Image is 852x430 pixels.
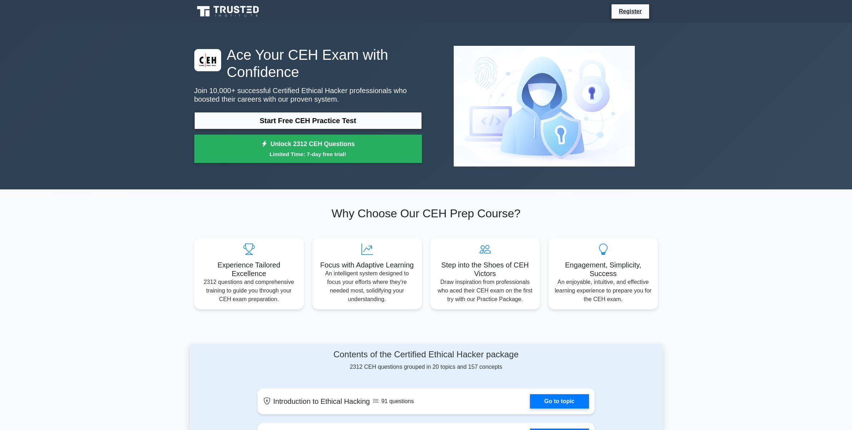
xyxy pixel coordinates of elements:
[258,349,595,371] div: 2312 CEH questions grouped in 20 topics and 157 concepts
[200,261,298,278] h5: Experience Tailored Excellence
[194,86,422,103] p: Join 10,000+ successful Certified Ethical Hacker professionals who boosted their careers with our...
[554,261,652,278] h5: Engagement, Simplicity, Success
[614,7,646,16] a: Register
[448,40,641,172] img: Certified Ethical Hacker Preview
[200,278,298,304] p: 2312 questions and comprehensive training to guide you through your CEH exam preparation.
[530,394,589,409] a: Go to topic
[318,269,416,304] p: An intelligent system designed to focus your efforts where they're needed most, solidifying your ...
[436,261,534,278] h5: Step into the Shoes of CEH Victors
[194,112,422,129] a: Start Free CEH Practice Test
[194,207,658,220] h2: Why Choose Our CEH Prep Course?
[194,135,422,163] a: Unlock 2312 CEH QuestionsLimited Time: 7-day free trial!
[554,278,652,304] p: An enjoyable, intuitive, and effective learning experience to prepare you for the CEH exam.
[318,261,416,269] h5: Focus with Adaptive Learning
[436,278,534,304] p: Draw inspiration from professionals who aced their CEH exam on the first try with our Practice Pa...
[194,46,422,81] h1: Ace Your CEH Exam with Confidence
[203,150,413,158] small: Limited Time: 7-day free trial!
[258,349,595,360] h4: Contents of the Certified Ethical Hacker package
